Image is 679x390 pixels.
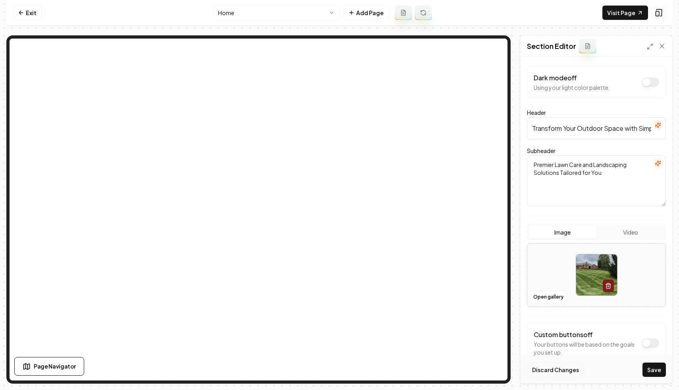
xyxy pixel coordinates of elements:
[576,254,617,295] img: image
[534,83,610,91] p: Using your light color palette.
[534,74,577,82] label: Dark mode off
[579,39,596,53] button: Add admin section prompt
[527,109,546,116] label: Header
[527,41,576,52] h2: Section Editor
[596,226,664,239] button: Video
[529,226,596,239] button: Image
[14,357,84,376] button: Page Navigator
[530,291,566,303] button: Open gallery
[395,6,412,20] button: Add admin page prompt
[415,6,432,20] button: Regenerate page
[34,362,76,371] span: Page Navigator
[343,6,389,20] button: Add Page
[534,330,593,339] label: Custom buttons off
[602,6,648,20] a: Visit Page
[527,363,584,377] button: Discard Changes
[527,147,556,154] label: Subheader
[527,117,666,140] input: Header
[642,363,666,377] button: Save
[534,340,638,356] p: Your buttons will be based on the goals you set up.
[13,6,42,20] a: Exit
